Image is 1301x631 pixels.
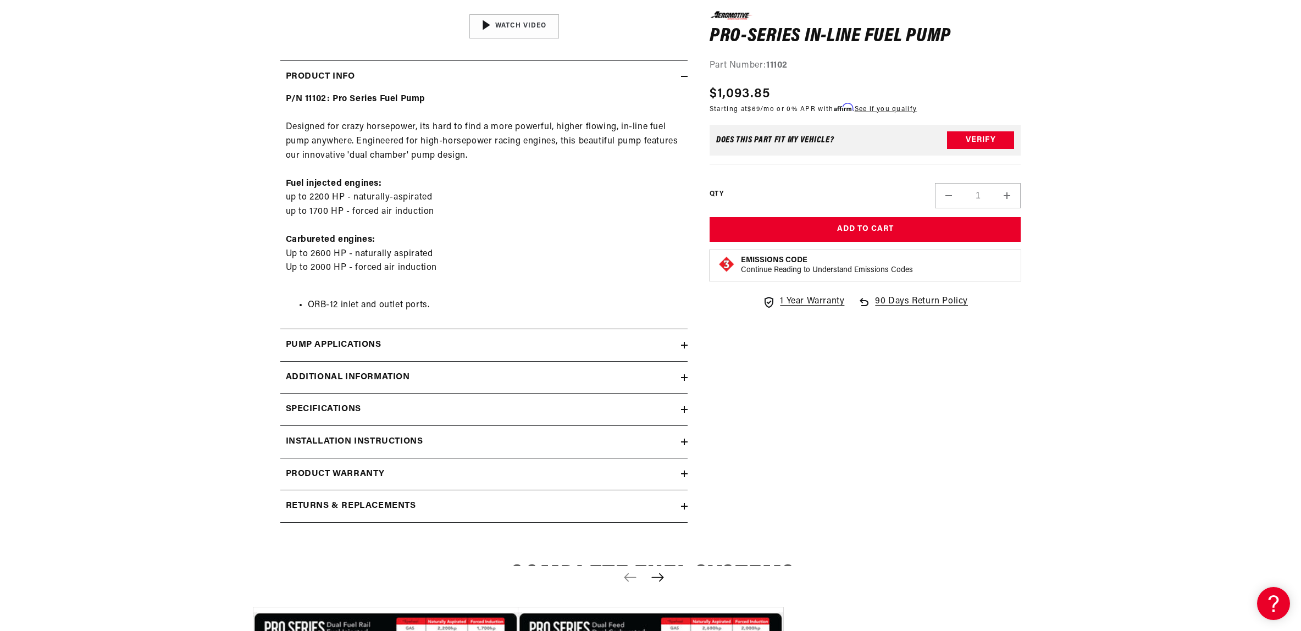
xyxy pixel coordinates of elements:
img: Emissions code [718,256,735,273]
button: Next slide [646,566,670,590]
a: 1 Year Warranty [762,295,844,309]
label: QTY [710,190,723,199]
a: See if you qualify - Learn more about Affirm Financing (opens in modal) [855,106,917,112]
h2: Additional information [286,370,410,385]
p: Designed for crazy horsepower, its hard to find a more powerful, higher flowing, in-line fuel pum... [286,92,682,289]
strong: 11102 [766,61,788,70]
span: 90 Days Return Policy [875,295,968,320]
span: $1,093.85 [710,84,771,103]
strong: Emissions Code [741,256,807,264]
summary: Pump Applications [280,329,688,361]
li: ORB-12 inlet and outlet ports. [308,298,682,313]
summary: Product warranty [280,458,688,490]
button: Previous slide [618,566,643,590]
h2: Installation Instructions [286,435,423,449]
div: Does This part fit My vehicle? [716,136,834,145]
strong: Carbureted engines: [286,235,375,244]
button: Emissions CodeContinue Reading to Understand Emissions Codes [741,256,913,275]
h2: Returns & replacements [286,499,416,513]
h2: Specifications [286,402,361,417]
summary: Returns & replacements [280,490,688,522]
h2: Complete Fuel Systems [253,564,1049,590]
div: Part Number: [710,59,1021,73]
h2: Product warranty [286,467,385,481]
span: Affirm [834,103,853,111]
p: Starting at /mo or 0% APR with . [710,103,917,114]
h2: Product Info [286,70,355,84]
summary: Additional information [280,362,688,394]
button: Add to Cart [710,217,1021,242]
strong: P/N 11102: Pro Series Fuel Pump [286,95,426,103]
span: $69 [748,106,760,112]
span: 1 Year Warranty [780,295,844,309]
button: Verify [947,131,1014,149]
a: 90 Days Return Policy [857,295,968,320]
summary: Specifications [280,394,688,425]
strong: Fuel injected engines: [286,179,382,188]
summary: Product Info [280,61,688,93]
h1: Pro-Series In-Line Fuel Pump [710,27,1021,45]
p: Continue Reading to Understand Emissions Codes [741,265,913,275]
h2: Pump Applications [286,338,381,352]
summary: Installation Instructions [280,426,688,458]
